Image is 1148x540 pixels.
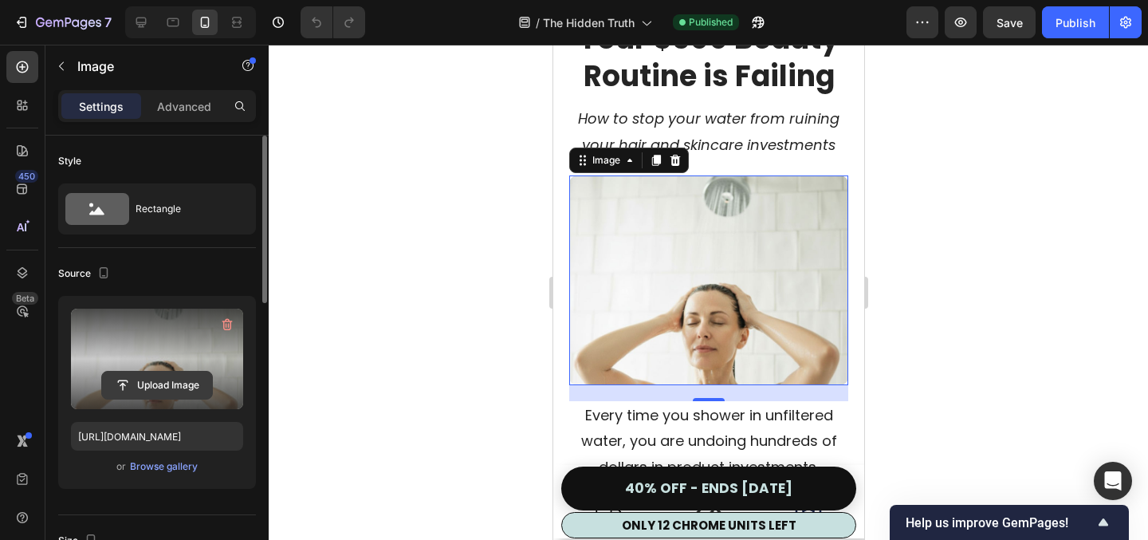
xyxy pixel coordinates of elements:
button: Save [983,6,1036,38]
div: Publish [1056,14,1095,31]
p: Advanced [157,98,211,115]
iframe: Design area [553,45,864,540]
div: Style [58,154,81,168]
span: or [116,457,126,476]
button: Publish [1042,6,1109,38]
div: Rectangle [136,191,233,227]
span: / [536,14,540,31]
p: Image [77,57,213,76]
p: Settings [79,98,124,115]
span: Help us improve GemPages! [906,515,1094,530]
div: Beta [12,292,38,305]
div: 450 [15,170,38,183]
button: Browse gallery [129,459,199,475]
button: 7 [6,6,119,38]
div: Browse gallery [130,459,198,474]
div: Open Intercom Messenger [1094,462,1132,500]
p: 7 [104,13,112,32]
span: Published [689,15,733,30]
button: Show survey - Help us improve GemPages! [906,513,1113,532]
input: https://example.com/image.jpg [71,422,243,451]
div: Source [58,263,113,285]
button: Upload Image [101,371,213,400]
span: Save [997,16,1023,30]
div: Undo/Redo [301,6,365,38]
span: The Hidden Truth [543,14,635,31]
